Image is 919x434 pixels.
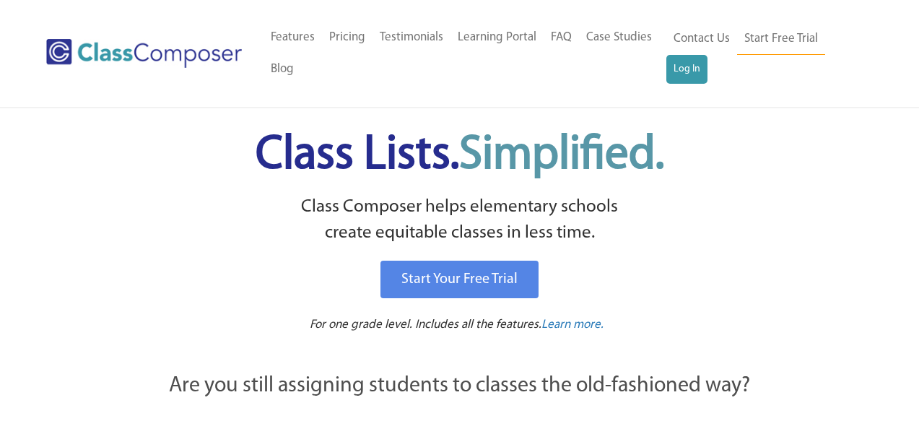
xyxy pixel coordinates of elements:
a: Testimonials [373,22,450,53]
p: Are you still assigning students to classes the old-fashioned way? [92,370,828,402]
span: Learn more. [541,318,604,331]
a: Learning Portal [450,22,544,53]
span: For one grade level. Includes all the features. [310,318,541,331]
a: Start Free Trial [737,23,825,56]
a: Case Studies [579,22,659,53]
span: Start Your Free Trial [401,272,518,287]
a: Start Your Free Trial [380,261,539,298]
a: Blog [263,53,301,85]
a: Pricing [322,22,373,53]
span: Class Lists. [256,132,664,179]
a: Log In [666,55,707,84]
nav: Header Menu [263,22,666,85]
img: Class Composer [46,39,242,68]
a: Features [263,22,322,53]
a: Learn more. [541,316,604,334]
span: Simplified. [459,132,664,179]
a: FAQ [544,22,579,53]
p: Class Composer helps elementary schools create equitable classes in less time. [90,194,830,247]
a: Contact Us [666,23,737,55]
nav: Header Menu [666,23,862,84]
